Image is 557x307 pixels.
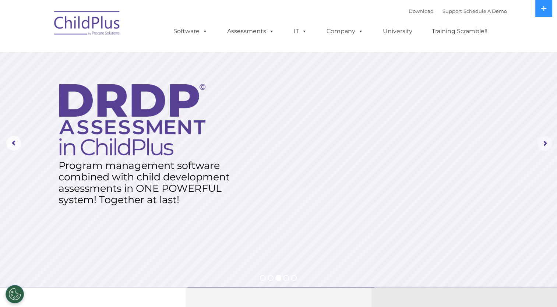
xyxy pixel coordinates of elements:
[220,24,282,39] a: Assessments
[6,285,24,303] button: Cookies Settings
[50,6,124,43] img: ChildPlus by Procare Solutions
[59,84,205,155] img: DRDP Assessment in ChildPlus
[59,160,237,205] rs-layer: Program management software combined with child development assessments in ONE POWERFUL system! T...
[102,79,134,84] span: Phone number
[409,8,434,14] a: Download
[286,24,314,39] a: IT
[166,24,215,39] a: Software
[409,8,507,14] font: |
[102,49,125,54] span: Last name
[463,8,507,14] a: Schedule A Demo
[319,24,371,39] a: Company
[443,8,462,14] a: Support
[376,24,420,39] a: University
[424,24,495,39] a: Training Scramble!!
